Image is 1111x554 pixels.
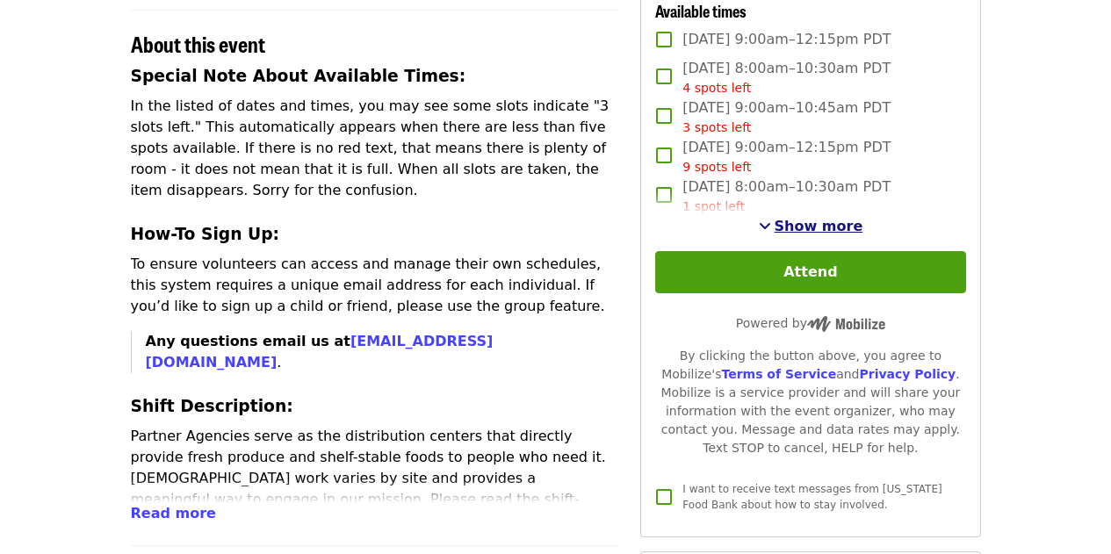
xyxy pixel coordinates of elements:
div: By clicking the button above, you agree to Mobilize's and . Mobilize is a service provider and wi... [655,347,965,457]
span: I want to receive text messages from [US_STATE] Food Bank about how to stay involved. [682,483,941,511]
span: [DATE] 8:00am–10:30am PDT [682,58,891,97]
a: Terms of Service [721,367,836,381]
strong: Special Note About Available Times: [131,67,466,85]
a: Privacy Policy [859,367,956,381]
span: [DATE] 9:00am–10:45am PDT [682,97,891,137]
span: [DATE] 9:00am–12:15pm PDT [682,137,891,176]
span: [DATE] 8:00am–10:30am PDT [682,176,891,216]
span: Read more [131,505,216,522]
span: 1 spot left [682,199,745,213]
p: Partner Agencies serve as the distribution centers that directly provide fresh produce and shelf-... [131,426,620,552]
span: 9 spots left [682,160,751,174]
span: [DATE] 9:00am–12:15pm PDT [682,29,891,50]
strong: Any questions email us at [146,333,494,371]
span: About this event [131,28,265,59]
strong: Shift Description: [131,397,293,415]
button: Attend [655,251,965,293]
p: To ensure volunteers can access and manage their own schedules, this system requires a unique ema... [131,254,620,317]
p: In the listed of dates and times, you may see some slots indicate "3 slots left." This automatica... [131,96,620,201]
span: 3 spots left [682,120,751,134]
span: Powered by [736,316,885,330]
img: Powered by Mobilize [807,316,885,332]
button: Read more [131,503,216,524]
button: See more timeslots [759,216,863,237]
strong: How-To Sign Up: [131,225,280,243]
span: Show more [775,218,863,234]
span: 4 spots left [682,81,751,95]
p: . [146,331,620,373]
